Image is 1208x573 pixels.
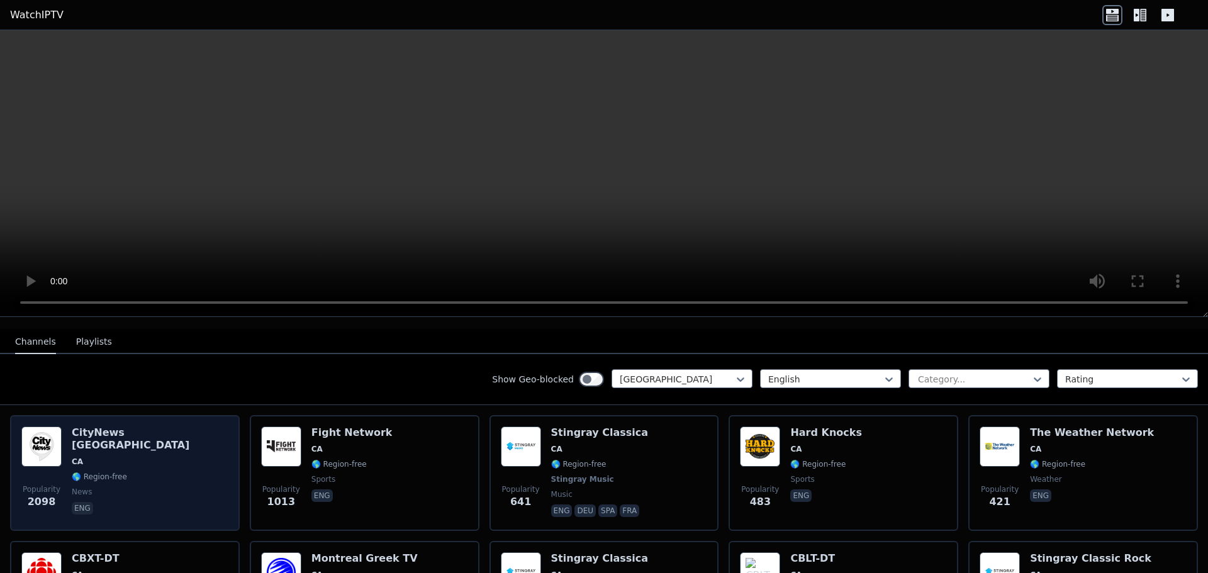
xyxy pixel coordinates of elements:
[790,444,802,454] span: CA
[15,330,56,354] button: Channels
[72,426,228,452] h6: CityNews [GEOGRAPHIC_DATA]
[551,489,573,499] span: music
[1030,426,1154,439] h6: The Weather Network
[311,474,335,484] span: sports
[790,459,846,469] span: 🌎 Region-free
[311,552,418,565] h6: Montreal Greek TV
[72,487,92,497] span: news
[501,426,541,467] img: Stingray Classica
[76,330,112,354] button: Playlists
[1030,459,1085,469] span: 🌎 Region-free
[72,502,93,515] p: eng
[598,504,617,517] p: spa
[981,484,1019,494] span: Popularity
[551,474,614,484] span: Stingray Music
[551,459,607,469] span: 🌎 Region-free
[311,426,393,439] h6: Fight Network
[574,504,596,517] p: deu
[741,484,779,494] span: Popularity
[492,373,574,386] label: Show Geo-blocked
[311,489,333,502] p: eng
[262,484,300,494] span: Popularity
[620,504,639,517] p: fra
[267,494,296,509] span: 1013
[23,484,60,494] span: Popularity
[790,552,846,565] h6: CBLT-DT
[790,474,814,484] span: sports
[72,472,127,482] span: 🌎 Region-free
[750,494,771,509] span: 483
[1030,552,1151,565] h6: Stingray Classic Rock
[551,504,573,517] p: eng
[72,552,127,565] h6: CBXT-DT
[502,484,540,494] span: Popularity
[311,459,367,469] span: 🌎 Region-free
[28,494,56,509] span: 2098
[10,8,64,23] a: WatchIPTV
[72,457,83,467] span: CA
[551,444,562,454] span: CA
[261,426,301,467] img: Fight Network
[510,494,531,509] span: 641
[1030,489,1051,502] p: eng
[551,552,649,565] h6: Stingray Classica
[989,494,1010,509] span: 421
[551,426,649,439] h6: Stingray Classica
[1030,444,1041,454] span: CA
[790,426,862,439] h6: Hard Knocks
[740,426,780,467] img: Hard Knocks
[790,489,812,502] p: eng
[21,426,62,467] img: CityNews Toronto
[311,444,323,454] span: CA
[980,426,1020,467] img: The Weather Network
[1030,474,1062,484] span: weather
